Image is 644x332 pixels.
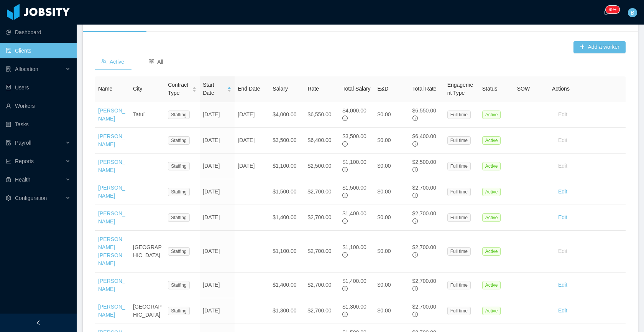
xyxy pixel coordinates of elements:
span: $2,700.00 [412,278,436,284]
span: Active [482,111,501,119]
span: Active [101,59,124,65]
span: E&D [378,86,389,92]
a: icon: auditClients [6,43,71,58]
span: Configuration [15,195,47,201]
span: $2,700.00 [412,185,436,191]
span: info-circle [412,312,418,317]
span: City [133,86,142,92]
td: $2,700.00 [304,273,339,298]
td: [DATE] [200,298,235,324]
span: info-circle [412,116,418,121]
a: [PERSON_NAME] [98,210,125,225]
i: icon: read [149,59,154,64]
span: $0.00 [378,248,391,254]
td: [DATE] [235,102,269,128]
span: $6,400.00 [412,133,436,139]
span: Staffing [168,188,189,196]
button: Edit [552,134,573,147]
span: Reports [15,158,34,164]
span: Name [98,86,112,92]
td: [DATE] [200,231,235,273]
span: $0.00 [378,137,391,143]
span: info-circle [342,312,348,317]
span: info-circle [342,218,348,224]
span: info-circle [342,286,348,291]
button: icon: plusAdd a worker [573,41,626,53]
span: Active [482,213,501,222]
span: Staffing [168,111,189,119]
span: $0.00 [378,163,391,169]
span: Active [482,307,501,315]
td: $2,700.00 [304,231,339,273]
span: Staffing [168,162,189,170]
span: Staffing [168,213,189,222]
td: $4,000.00 [269,102,304,128]
a: [PERSON_NAME] [98,278,125,292]
span: $1,100.00 [342,244,366,250]
td: $3,500.00 [269,128,304,154]
span: $1,400.00 [342,210,366,216]
button: Edit [552,211,573,224]
span: Full time [447,188,471,196]
td: [DATE] [200,154,235,179]
span: Staffing [168,136,189,145]
span: Staffing [168,307,189,315]
td: $2,700.00 [304,179,339,205]
td: $1,400.00 [269,205,304,231]
span: Engagement Type [447,82,473,96]
span: All [149,59,163,65]
td: $1,500.00 [269,179,304,205]
span: End Date [238,86,260,92]
a: icon: pie-chartDashboard [6,25,71,40]
span: Full time [447,213,471,222]
a: Edit [558,307,567,314]
td: $6,550.00 [304,102,339,128]
td: [DATE] [200,179,235,205]
span: B [631,8,634,17]
a: icon: profileTasks [6,117,71,132]
button: Edit [552,186,573,198]
a: [PERSON_NAME] [98,185,125,199]
span: Health [15,177,30,183]
td: $1,400.00 [269,273,304,298]
span: $3,500.00 [342,133,366,139]
span: $1,500.00 [342,185,366,191]
span: $0.00 [378,111,391,117]
span: info-circle [342,193,348,198]
span: Staffing [168,247,189,256]
span: Staffing [168,281,189,289]
sup: 245 [606,6,619,13]
div: Sort [227,86,232,91]
span: Total Rate [412,86,437,92]
a: [PERSON_NAME] [98,304,125,318]
td: [DATE] [200,205,235,231]
span: Full time [447,136,471,145]
span: Contract Type [168,81,189,97]
span: $0.00 [378,188,391,195]
a: [PERSON_NAME] [98,133,125,147]
span: info-circle [342,141,348,147]
button: Edit [552,109,573,121]
span: info-circle [342,252,348,258]
td: [GEOGRAPHIC_DATA] [130,298,165,324]
span: Active [482,247,501,256]
span: Total Salary [342,86,370,92]
span: $4,000.00 [342,107,366,114]
span: info-circle [412,286,418,291]
td: Tatuí [130,102,165,128]
span: Payroll [15,140,31,146]
span: Allocation [15,66,38,72]
i: icon: caret-down [192,89,197,91]
i: icon: medicine-box [6,177,11,182]
span: Salary [273,86,288,92]
a: [PERSON_NAME] [98,159,125,173]
a: [PERSON_NAME] [PERSON_NAME] [98,236,125,266]
i: icon: bell [603,10,609,15]
div: Sort [192,86,197,91]
i: icon: caret-up [227,86,232,88]
td: [DATE] [200,273,235,298]
a: icon: userWorkers [6,98,71,114]
td: [DATE] [235,154,269,179]
span: SOW [517,86,530,92]
td: $2,700.00 [304,298,339,324]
